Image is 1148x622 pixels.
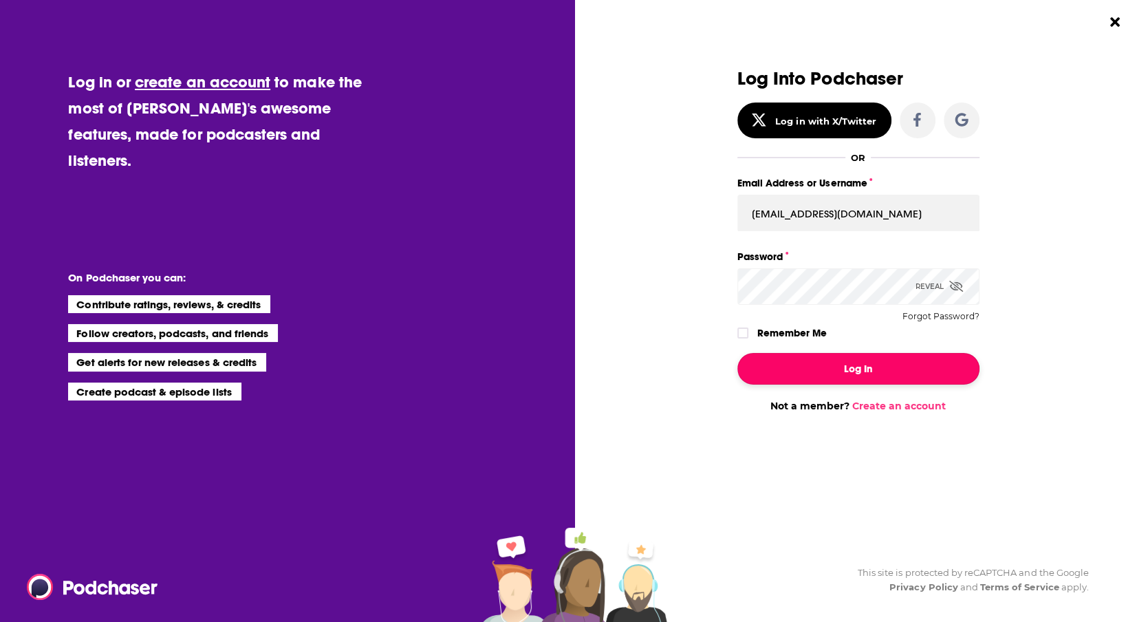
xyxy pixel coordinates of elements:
[847,566,1089,594] div: This site is protected by reCAPTCHA and the Google and apply.
[737,174,979,192] label: Email Address or Username
[1102,9,1128,35] button: Close Button
[916,268,963,305] div: Reveal
[68,383,241,400] li: Create podcast & episode lists
[27,574,148,600] a: Podchaser - Follow, Share and Rate Podcasts
[737,103,891,138] button: Log in with X/Twitter
[68,271,343,284] li: On Podchaser you can:
[135,72,270,92] a: create an account
[737,195,979,232] input: Email Address or Username
[980,581,1059,592] a: Terms of Service
[737,353,979,385] button: Log In
[889,581,958,592] a: Privacy Policy
[68,295,270,313] li: Contribute ratings, reviews, & credits
[852,400,946,412] a: Create an account
[737,69,979,89] h3: Log Into Podchaser
[68,324,278,342] li: Follow creators, podcasts, and friends
[775,116,876,127] div: Log in with X/Twitter
[68,353,266,371] li: Get alerts for new releases & credits
[757,324,826,342] label: Remember Me
[737,400,979,412] div: Not a member?
[851,152,865,163] div: OR
[27,574,159,600] img: Podchaser - Follow, Share and Rate Podcasts
[902,312,979,321] button: Forgot Password?
[737,248,979,266] label: Password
